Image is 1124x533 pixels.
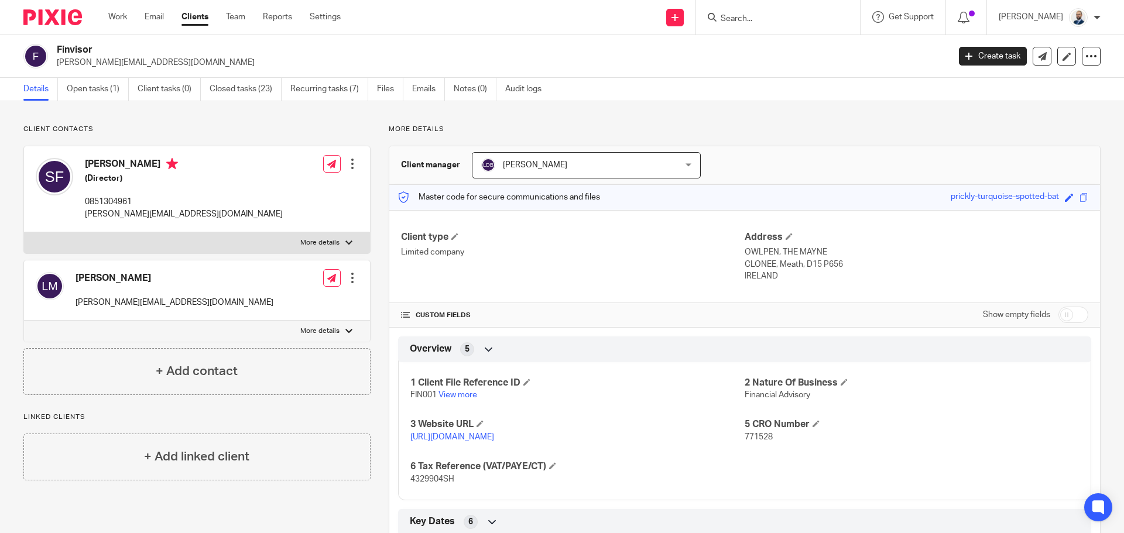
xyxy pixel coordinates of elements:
[23,78,58,101] a: Details
[951,191,1059,204] div: prickly-turquoise-spotted-bat
[23,412,371,422] p: Linked clients
[85,173,283,184] h5: (Director)
[745,270,1088,282] p: IRELAND
[85,158,283,173] h4: [PERSON_NAME]
[745,418,1079,431] h4: 5 CRO Number
[181,11,208,23] a: Clients
[983,309,1050,321] label: Show empty fields
[138,78,201,101] a: Client tasks (0)
[745,231,1088,243] h4: Address
[745,433,773,441] span: 771528
[398,191,600,203] p: Master code for secure communications and files
[85,196,283,208] p: 0851304961
[57,44,765,56] h2: Finvisor
[505,78,550,101] a: Audit logs
[401,311,745,320] h4: CUSTOM FIELDS
[481,158,495,172] img: svg%3E
[745,246,1088,258] p: OWLPEN, THE MAYNE
[57,57,941,68] p: [PERSON_NAME][EMAIL_ADDRESS][DOMAIN_NAME]
[745,259,1088,270] p: CLONEE, Meath, D15 P656
[226,11,245,23] a: Team
[36,272,64,300] img: svg%3E
[67,78,129,101] a: Open tasks (1)
[454,78,496,101] a: Notes (0)
[377,78,403,101] a: Files
[108,11,127,23] a: Work
[76,272,273,284] h4: [PERSON_NAME]
[263,11,292,23] a: Reports
[85,208,283,220] p: [PERSON_NAME][EMAIL_ADDRESS][DOMAIN_NAME]
[310,11,341,23] a: Settings
[503,161,567,169] span: [PERSON_NAME]
[410,515,455,528] span: Key Dates
[290,78,368,101] a: Recurring tasks (7)
[410,343,451,355] span: Overview
[401,231,745,243] h4: Client type
[745,377,1079,389] h4: 2 Nature Of Business
[410,475,454,483] span: 4329904SH
[468,516,473,528] span: 6
[959,47,1027,66] a: Create task
[166,158,178,170] i: Primary
[438,391,477,399] a: View more
[719,14,825,25] input: Search
[889,13,934,21] span: Get Support
[36,158,73,195] img: svg%3E
[23,125,371,134] p: Client contacts
[76,297,273,308] p: [PERSON_NAME][EMAIL_ADDRESS][DOMAIN_NAME]
[401,246,745,258] p: Limited company
[156,362,238,380] h4: + Add contact
[410,391,437,399] span: FIN001
[401,159,460,171] h3: Client manager
[465,343,470,355] span: 5
[210,78,282,101] a: Closed tasks (23)
[410,418,745,431] h4: 3 Website URL
[389,125,1101,134] p: More details
[410,460,745,473] h4: 6 Tax Reference (VAT/PAYE/CT)
[300,326,340,336] p: More details
[1069,8,1088,27] img: Mark%20LI%20profiler.png
[999,11,1063,23] p: [PERSON_NAME]
[410,377,745,389] h4: 1 Client File Reference ID
[145,11,164,23] a: Email
[23,9,82,25] img: Pixie
[23,44,48,68] img: svg%3E
[300,238,340,247] p: More details
[412,78,445,101] a: Emails
[410,433,494,441] a: [URL][DOMAIN_NAME]
[745,391,810,399] span: Financial Advisory
[144,448,249,466] h4: + Add linked client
